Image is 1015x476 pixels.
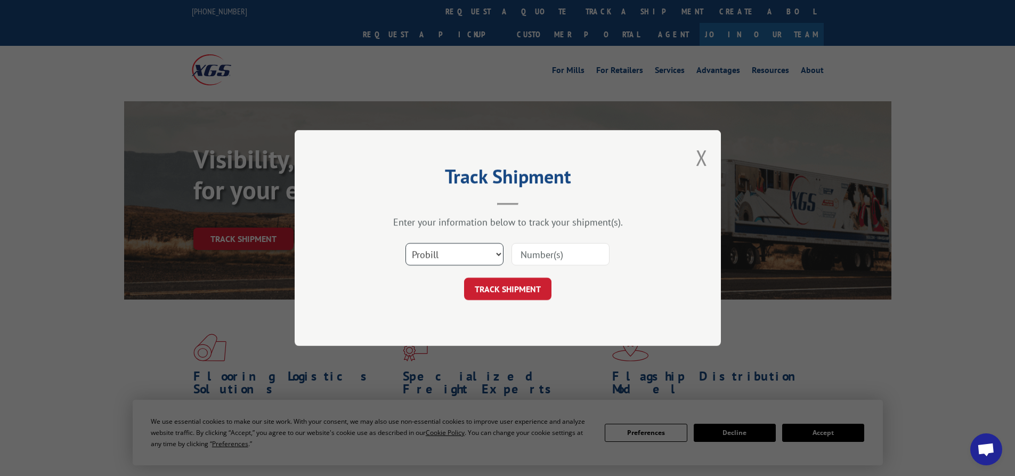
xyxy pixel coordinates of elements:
div: Open chat [970,433,1002,465]
button: TRACK SHIPMENT [464,278,551,300]
div: Enter your information below to track your shipment(s). [348,216,668,228]
input: Number(s) [511,243,610,265]
h2: Track Shipment [348,169,668,189]
button: Close modal [696,143,708,172]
